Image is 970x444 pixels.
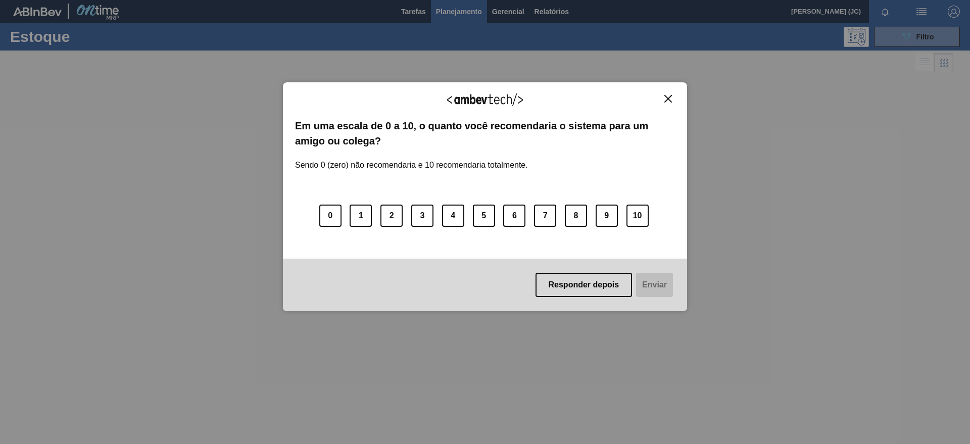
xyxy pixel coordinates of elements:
[442,205,464,227] button: 4
[411,205,433,227] button: 3
[596,205,618,227] button: 9
[534,205,556,227] button: 7
[664,95,672,103] img: Close
[503,205,525,227] button: 6
[536,273,633,297] button: Responder depois
[626,205,649,227] button: 10
[295,118,675,149] label: Em uma escala de 0 a 10, o quanto você recomendaria o sistema para um amigo ou colega?
[380,205,403,227] button: 2
[565,205,587,227] button: 8
[473,205,495,227] button: 5
[661,94,675,103] button: Close
[295,149,528,170] label: Sendo 0 (zero) não recomendaria e 10 recomendaria totalmente.
[319,205,342,227] button: 0
[447,93,523,106] img: Logo Ambevtech
[350,205,372,227] button: 1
